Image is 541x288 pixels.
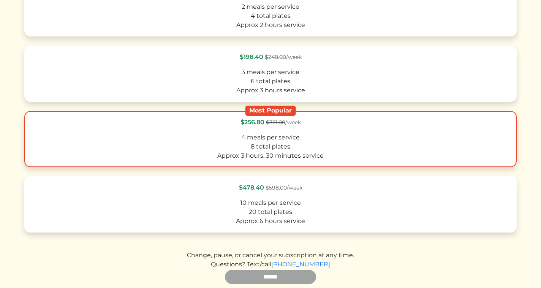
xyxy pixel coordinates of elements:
[24,251,517,260] div: Change, pause, or cancel your subscription at any time.
[31,207,510,217] div: 20 total plates
[31,151,510,160] div: Approx 3 hours, 30 minutes service
[271,261,330,268] a: [PHONE_NUMBER]
[31,21,510,30] div: Approx 2 hours service
[266,119,301,126] span: /week
[31,86,510,95] div: Approx 3 hours service
[31,142,510,151] div: 8 total plates
[24,260,517,269] div: Questions? Text/call
[240,53,263,60] span: $198.40
[266,184,302,191] span: /week
[245,106,296,116] div: Most Popular
[31,77,510,86] div: 6 total plates
[31,2,510,11] div: 2 meals per service
[31,198,510,207] div: 10 meals per service
[31,217,510,226] div: Approx 6 hours service
[239,184,264,191] span: $478.40
[266,119,285,126] s: $321.00
[31,68,510,77] div: 3 meals per service
[31,133,510,142] div: 4 meals per service
[265,54,286,60] s: $248.00
[240,119,264,126] span: $256.80
[31,11,510,21] div: 4 total plates
[266,184,287,191] s: $598.00
[265,54,302,60] span: /week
